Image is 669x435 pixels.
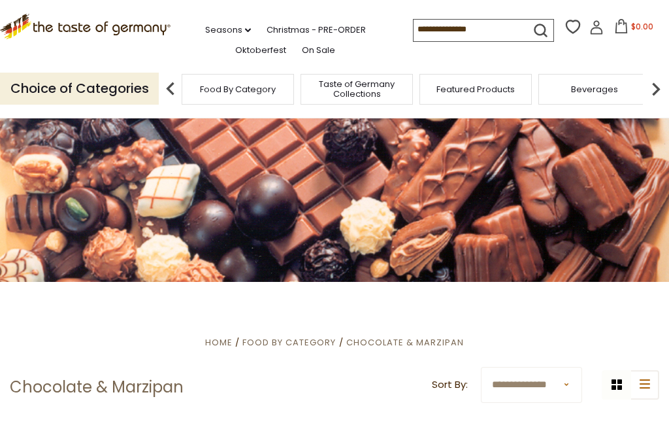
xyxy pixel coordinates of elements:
a: Seasons [205,23,251,37]
a: Beverages [571,84,618,94]
a: Taste of Germany Collections [304,79,409,99]
a: Food By Category [242,336,336,349]
img: next arrow [643,76,669,102]
h1: Chocolate & Marzipan [10,377,184,397]
a: Featured Products [436,84,515,94]
label: Sort By: [432,377,468,393]
a: Home [205,336,233,349]
a: Christmas - PRE-ORDER [267,23,366,37]
button: $0.00 [606,19,662,39]
span: $0.00 [631,21,653,32]
a: Chocolate & Marzipan [346,336,464,349]
a: On Sale [302,43,335,58]
img: previous arrow [157,76,184,102]
a: Food By Category [200,84,276,94]
a: Oktoberfest [235,43,286,58]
